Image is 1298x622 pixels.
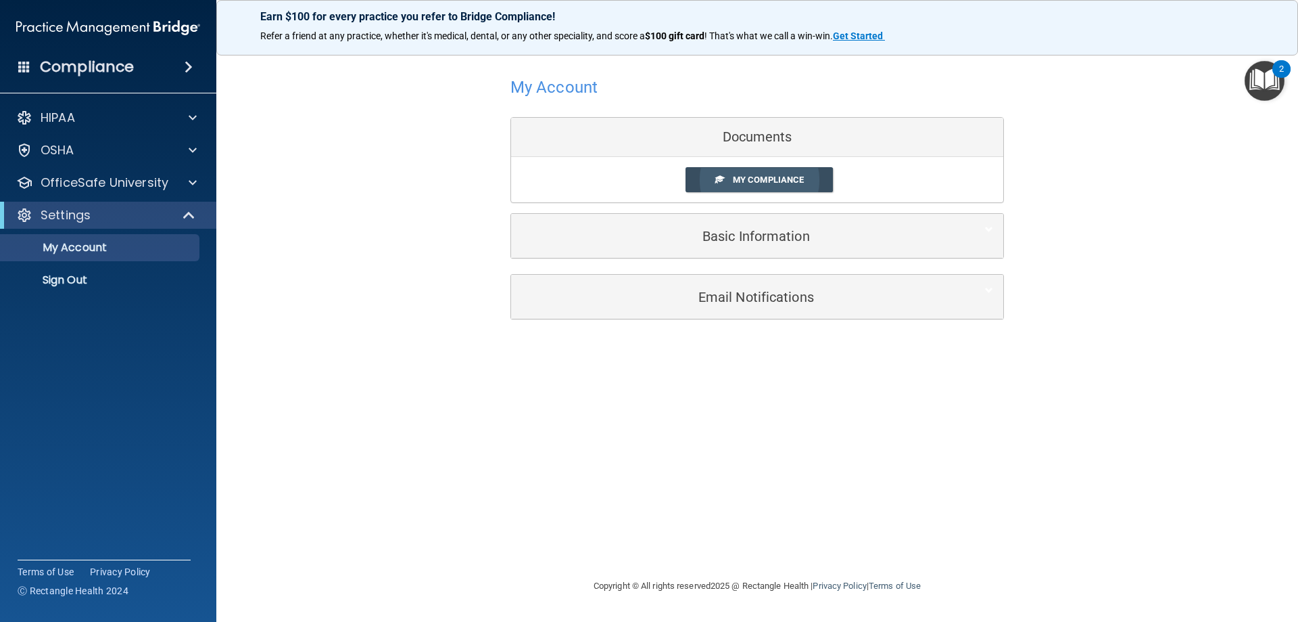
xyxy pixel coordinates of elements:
span: ! That's what we call a win-win. [704,30,833,41]
p: Earn $100 for every practice you refer to Bridge Compliance! [260,10,1254,23]
a: Settings [16,207,196,223]
p: My Account [9,241,193,254]
p: HIPAA [41,110,75,126]
strong: Get Started [833,30,883,41]
img: PMB logo [16,14,200,41]
span: Ⓒ Rectangle Health 2024 [18,584,128,598]
a: HIPAA [16,110,197,126]
h5: Basic Information [521,229,952,244]
div: Documents [511,118,1003,157]
div: Copyright © All rights reserved 2025 @ Rectangle Health | | [510,564,1004,608]
a: OfficeSafe University [16,175,197,191]
a: Privacy Policy [90,565,151,579]
p: Settings [41,207,91,223]
div: 2 [1279,69,1284,87]
strong: $100 gift card [645,30,704,41]
a: Get Started [833,30,885,41]
p: Sign Out [9,273,193,287]
h4: Compliance [40,58,134,76]
a: Email Notifications [521,282,993,312]
a: Basic Information [521,221,993,251]
a: Privacy Policy [813,581,866,591]
a: OSHA [16,142,197,158]
span: My Compliance [733,175,804,185]
a: Terms of Use [18,565,74,579]
p: OSHA [41,142,74,158]
p: OfficeSafe University [41,175,168,191]
h4: My Account [510,79,598,96]
span: Refer a friend at any practice, whether it's medical, dental, or any other speciality, and score a [260,30,645,41]
button: Open Resource Center, 2 new notifications [1245,61,1284,101]
h5: Email Notifications [521,290,952,305]
a: Terms of Use [869,581,921,591]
